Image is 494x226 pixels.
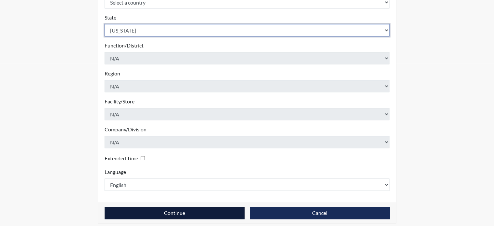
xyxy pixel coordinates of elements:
div: Checking this box will provide the interviewee with an accomodation of extra time to answer each ... [105,153,147,163]
label: Facility/Store [105,98,134,105]
label: Region [105,70,120,77]
label: State [105,14,116,21]
button: Continue [105,207,245,219]
label: Company/Division [105,126,146,133]
label: Language [105,168,126,176]
label: Function/District [105,42,144,49]
label: Extended Time [105,154,138,162]
button: Cancel [250,207,390,219]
